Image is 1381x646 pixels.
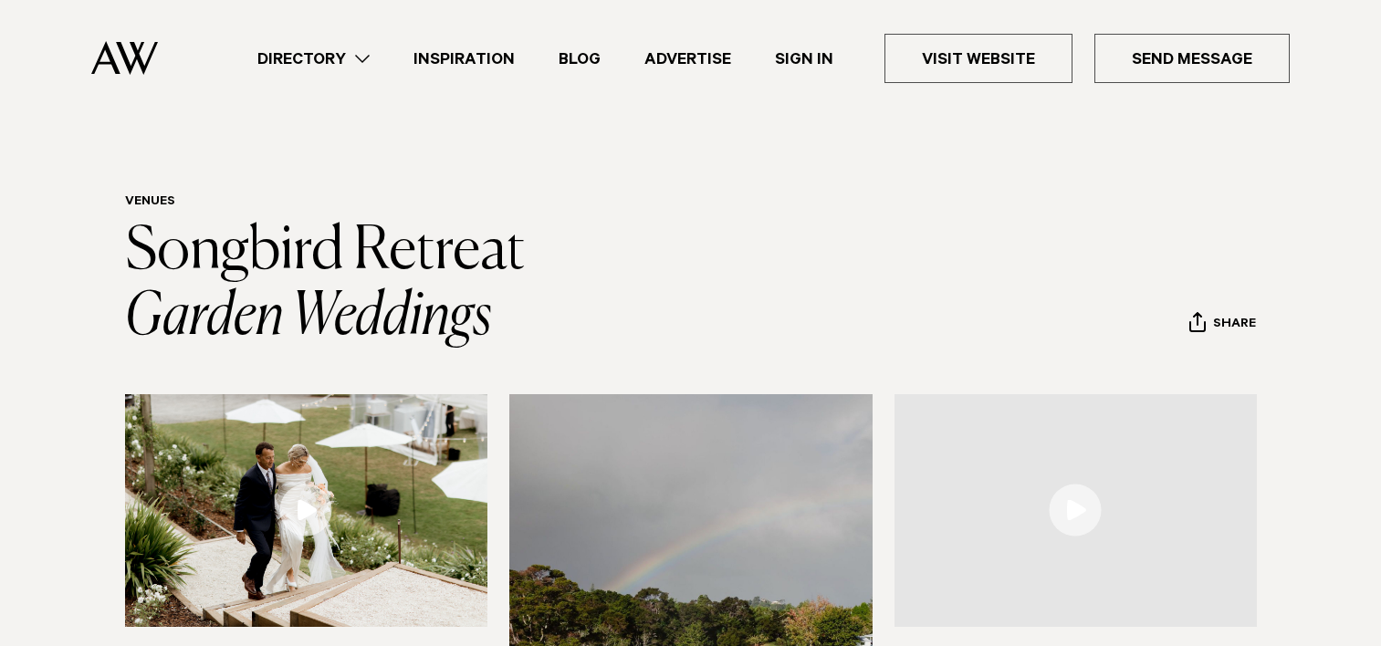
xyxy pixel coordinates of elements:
[1213,317,1256,334] span: Share
[392,47,537,71] a: Inspiration
[91,41,158,75] img: Auckland Weddings Logo
[1094,34,1290,83] a: Send Message
[235,47,392,71] a: Directory
[753,47,855,71] a: Sign In
[622,47,753,71] a: Advertise
[1188,311,1257,339] button: Share
[884,34,1072,83] a: Visit Website
[125,195,175,210] a: Venues
[125,223,534,347] a: Songbird Retreat Garden Weddings
[537,47,622,71] a: Blog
